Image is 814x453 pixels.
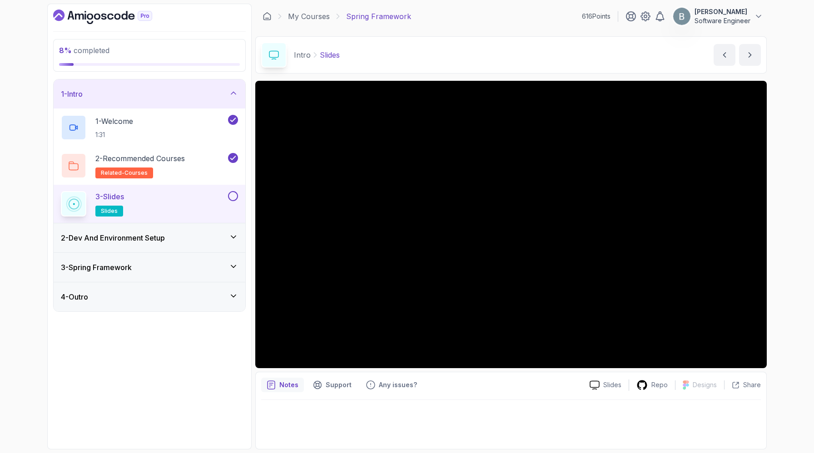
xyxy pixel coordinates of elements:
p: [PERSON_NAME] [695,7,750,16]
span: related-courses [101,169,148,177]
iframe: chat widget [758,396,814,439]
button: 4-Outro [54,282,245,311]
p: 616 Points [582,12,610,21]
p: 2 - Recommended Courses [95,153,185,164]
button: 1-Intro [54,79,245,108]
button: 1-Welcome1:31 [61,115,238,140]
h3: 3 - Spring Framework [61,262,132,273]
a: Repo [629,379,675,391]
p: Designs [693,380,717,389]
button: Feedback button [361,378,422,392]
span: 8 % [59,46,72,55]
p: Intro [294,49,311,60]
img: user profile image [673,8,690,25]
button: 2-Dev And Environment Setup [54,223,245,252]
p: 1 - Welcome [95,116,133,127]
button: 2-Recommended Coursesrelated-courses [61,153,238,178]
p: Repo [651,380,668,389]
span: completed [59,46,109,55]
p: Slides [320,49,340,60]
button: 3-Slidesslides [61,191,238,217]
button: Share [724,380,761,389]
button: previous content [714,44,735,66]
a: My Courses [288,11,330,22]
h3: 1 - Intro [61,89,83,99]
p: 3 - Slides [95,191,124,202]
p: Any issues? [379,380,417,389]
a: Slides [582,380,629,390]
p: Notes [279,380,298,389]
a: Dashboard [263,12,272,21]
button: user profile image[PERSON_NAME]Software Engineer [673,7,763,25]
button: 3-Spring Framework [54,253,245,282]
button: Support button [308,378,357,392]
p: Share [743,380,761,389]
p: Software Engineer [695,16,750,25]
button: notes button [261,378,304,392]
a: Dashboard [53,10,173,24]
p: Support [326,380,352,389]
button: next content [739,44,761,66]
p: Spring Framework [346,11,411,22]
p: 1:31 [95,130,133,139]
span: slides [101,207,118,215]
p: Slides [603,380,621,389]
h3: 4 - Outro [61,291,88,302]
h3: 2 - Dev And Environment Setup [61,232,165,243]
